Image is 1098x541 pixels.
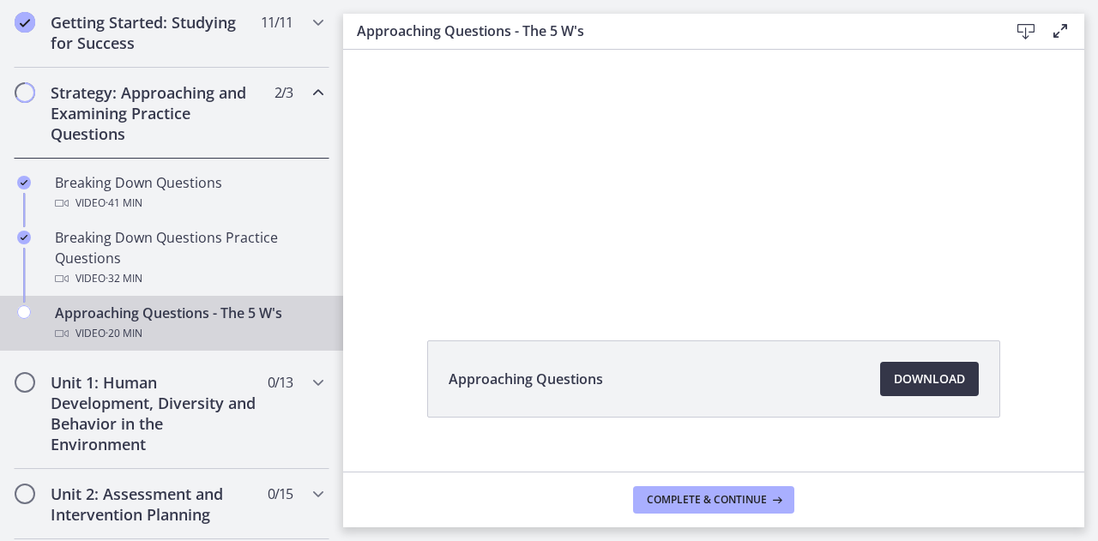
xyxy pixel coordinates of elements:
[449,369,603,389] span: Approaching Questions
[894,369,965,389] span: Download
[55,172,323,213] div: Breaking Down Questions
[15,12,35,33] i: Completed
[17,231,31,244] i: Completed
[51,12,260,53] h2: Getting Started: Studying for Success
[633,486,794,514] button: Complete & continue
[261,12,293,33] span: 11 / 11
[51,82,260,144] h2: Strategy: Approaching and Examining Practice Questions
[106,193,142,213] span: · 41 min
[51,484,260,525] h2: Unit 2: Assessment and Intervention Planning
[106,268,142,289] span: · 32 min
[268,372,293,393] span: 0 / 13
[55,323,323,344] div: Video
[880,362,979,396] a: Download
[274,82,293,103] span: 2 / 3
[357,21,981,41] h3: Approaching Questions - The 5 W's
[55,303,323,344] div: Approaching Questions - The 5 W's
[17,176,31,189] i: Completed
[51,372,260,454] h2: Unit 1: Human Development, Diversity and Behavior in the Environment
[55,268,323,289] div: Video
[106,323,142,344] span: · 20 min
[55,193,323,213] div: Video
[647,493,767,507] span: Complete & continue
[268,484,293,504] span: 0 / 15
[55,227,323,289] div: Breaking Down Questions Practice Questions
